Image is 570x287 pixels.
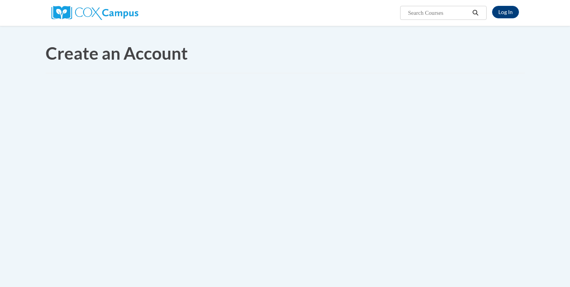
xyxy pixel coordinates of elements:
[51,9,138,16] a: Cox Campus
[407,8,469,18] input: Search Courses
[492,6,519,18] a: Log In
[46,43,188,63] span: Create an Account
[472,10,479,16] i: 
[51,6,138,20] img: Cox Campus
[469,8,481,18] button: Search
